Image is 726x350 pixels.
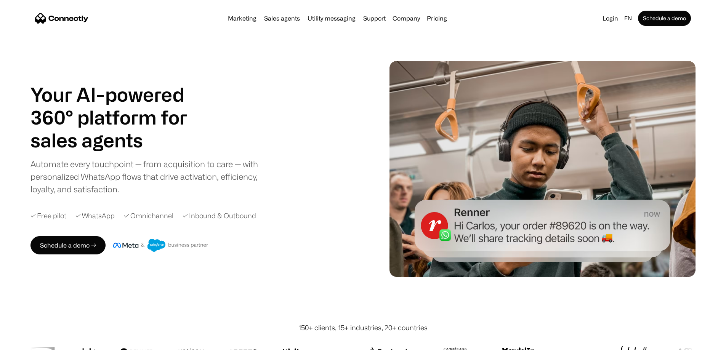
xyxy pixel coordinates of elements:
[124,211,173,221] div: ✓ Omnichannel
[621,13,636,24] div: en
[424,15,450,21] a: Pricing
[30,129,206,152] h1: sales agents
[305,15,359,21] a: Utility messaging
[225,15,260,21] a: Marketing
[261,15,303,21] a: Sales agents
[298,323,428,333] div: 150+ clients, 15+ industries, 20+ countries
[393,13,420,24] div: Company
[360,15,389,21] a: Support
[30,158,271,195] div: Automate every touchpoint — from acquisition to care — with personalized WhatsApp flows that driv...
[183,211,256,221] div: ✓ Inbound & Outbound
[30,129,206,152] div: 1 of 4
[30,83,206,129] h1: Your AI-powered 360° platform for
[30,236,106,254] a: Schedule a demo →
[599,13,621,24] a: Login
[624,13,632,24] div: en
[30,129,206,152] div: carousel
[113,239,208,252] img: Meta and Salesforce business partner badge.
[75,211,115,221] div: ✓ WhatsApp
[638,11,691,26] a: Schedule a demo
[35,13,88,24] a: home
[30,211,66,221] div: ✓ Free pilot
[390,13,422,24] div: Company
